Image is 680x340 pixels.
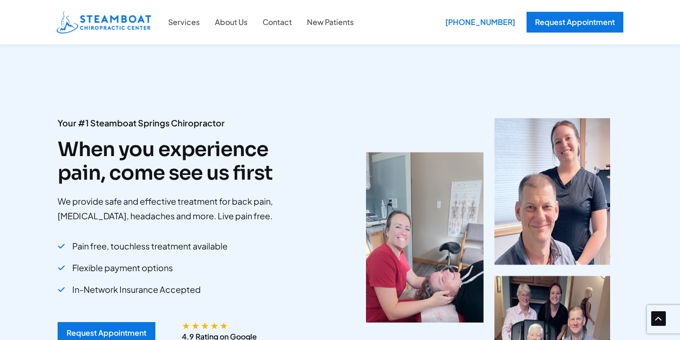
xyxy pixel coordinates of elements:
strong: Your #1 Steamboat Springs Chiropractor [58,117,225,128]
div: Request Appointment [67,329,146,337]
span: ★ [191,322,200,329]
span: ★ [220,322,228,329]
span: Pain free, touchless treatment available [72,238,228,255]
nav: Site Navigation [161,11,361,33]
a: Services [161,16,207,28]
div: 4.9/5 [182,322,229,329]
a: About Us [207,16,255,28]
p: We provide safe and effective treatment for back pain, [MEDICAL_DATA], headaches and more. Live p... [58,194,306,223]
a: [PHONE_NUMBER] [439,12,517,33]
img: Steamboat Chiropractic Center [57,11,151,33]
span: In-Network Insurance Accepted [72,281,201,298]
h2: When you experience pain, come see us first [58,138,306,185]
span: Flexible payment options [72,259,173,276]
span: ★ [201,322,209,329]
span: ★ [210,322,219,329]
div: [PHONE_NUMBER] [439,12,522,33]
a: Contact [255,16,299,28]
a: New Patients [299,16,361,28]
a: Request Appointment [527,12,623,33]
span: ★ [182,322,190,329]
